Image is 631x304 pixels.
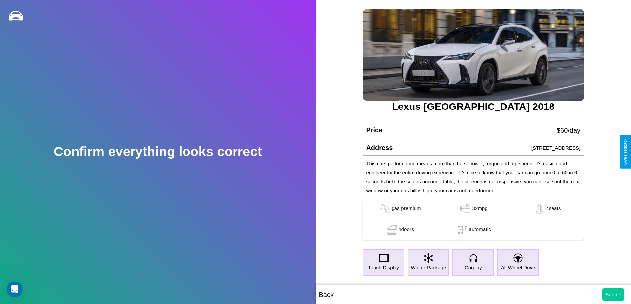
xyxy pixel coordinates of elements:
h4: Address [366,144,393,152]
div: Give Feedback [623,139,628,165]
p: Carplay [465,263,482,272]
p: [STREET_ADDRESS] [531,143,580,152]
p: This cars performance means more than horsepower, torque and top speed. It’s design and engineer ... [366,159,580,195]
p: 4 seats [546,204,561,214]
p: automatic [469,225,491,235]
p: Touch Display [368,263,399,272]
img: gas [533,204,546,214]
h4: Price [366,126,382,134]
p: Back [319,289,334,301]
h3: Lexus [GEOGRAPHIC_DATA] 2018 [363,101,584,112]
p: 4 doors [398,225,414,235]
iframe: Intercom live chat [7,282,23,297]
p: $ 60 /day [557,124,580,136]
h2: Confirm everything looks correct [54,144,262,159]
img: gas [459,204,472,214]
img: gas [378,204,392,214]
p: 32 mpg [472,204,488,214]
img: gas [385,225,398,235]
p: All Wheel Drive [501,263,535,272]
p: gas premium [392,204,421,214]
table: simple table [363,198,584,240]
p: Winter Package [411,263,446,272]
button: Submit [602,288,624,301]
